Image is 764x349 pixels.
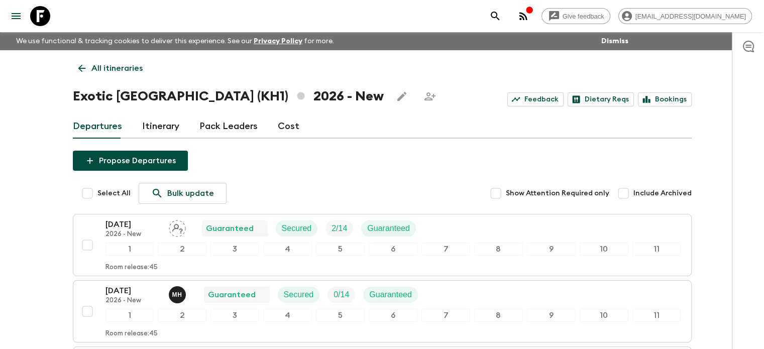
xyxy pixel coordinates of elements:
button: search adventures [485,6,505,26]
span: Include Archived [633,188,692,198]
p: Bulk update [167,187,214,199]
p: 2026 - New [105,230,161,239]
button: menu [6,6,26,26]
p: Guaranteed [367,222,410,235]
div: 10 [580,309,628,322]
span: Show Attention Required only [506,188,609,198]
div: 6 [369,243,417,256]
a: Cost [278,114,299,139]
div: 8 [474,309,523,322]
button: Edit this itinerary [392,86,412,106]
div: 5 [316,309,365,322]
div: 9 [527,243,576,256]
div: Trip Fill [325,220,353,237]
a: Dietary Reqs [568,92,634,106]
p: Secured [284,289,314,301]
span: Assign pack leader [169,223,186,231]
a: Departures [73,114,122,139]
div: 4 [263,309,312,322]
p: M H [172,291,182,299]
div: Trip Fill [328,287,355,303]
p: Guaranteed [206,222,254,235]
p: [DATE] [105,218,161,230]
div: 9 [527,309,576,322]
div: 2 [158,243,206,256]
div: 8 [474,243,523,256]
div: 6 [369,309,417,322]
div: Secured [276,220,318,237]
div: 3 [210,309,259,322]
div: 11 [632,309,681,322]
div: 11 [632,243,681,256]
p: 2026 - New [105,297,161,305]
p: 0 / 14 [334,289,349,301]
p: We use functional & tracking cookies to deliver this experience. See our for more. [12,32,338,50]
div: 7 [421,309,470,322]
div: 7 [421,243,470,256]
p: 2 / 14 [332,222,347,235]
div: 10 [580,243,628,256]
p: Room release: 45 [105,330,158,338]
a: Bookings [638,92,692,106]
div: 5 [316,243,365,256]
button: [DATE]2026 - NewMr. Heng Pringratana (Prefer name : James)GuaranteedSecuredTrip FillGuaranteed123... [73,280,692,342]
p: Room release: 45 [105,264,158,272]
span: [EMAIL_ADDRESS][DOMAIN_NAME] [630,13,751,20]
button: Propose Departures [73,151,188,171]
a: Feedback [507,92,564,106]
p: [DATE] [105,285,161,297]
button: [DATE]2026 - NewAssign pack leaderGuaranteedSecuredTrip FillGuaranteed1234567891011Room release:45 [73,214,692,276]
span: Share this itinerary [420,86,440,106]
p: Guaranteed [369,289,412,301]
p: All itineraries [91,62,143,74]
div: [EMAIL_ADDRESS][DOMAIN_NAME] [618,8,752,24]
h1: Exotic [GEOGRAPHIC_DATA] (KH1) 2026 - New [73,86,384,106]
a: Pack Leaders [199,114,258,139]
div: 1 [105,243,154,256]
p: Guaranteed [208,289,256,301]
span: Give feedback [557,13,610,20]
button: MH [169,286,188,303]
div: 4 [263,243,312,256]
p: Secured [282,222,312,235]
div: Secured [278,287,320,303]
a: Privacy Policy [254,38,302,45]
a: Itinerary [142,114,179,139]
span: Select All [97,188,131,198]
button: Dismiss [599,34,631,48]
div: 1 [105,309,154,322]
span: Mr. Heng Pringratana (Prefer name : James) [169,289,188,297]
a: Give feedback [541,8,610,24]
div: 2 [158,309,206,322]
a: Bulk update [139,183,227,204]
div: 3 [210,243,259,256]
a: All itineraries [73,58,148,78]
